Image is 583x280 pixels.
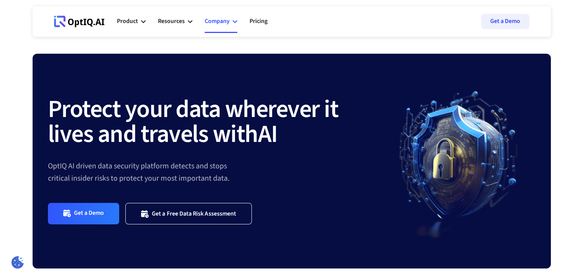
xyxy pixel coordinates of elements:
[74,209,104,218] div: Get a Demo
[48,160,382,184] div: OptIQ AI driven data security platform detects and stops critical insider risks to protect your m...
[48,203,120,224] a: Get a Demo
[158,16,185,26] div: Resources
[152,210,236,217] div: Get a Free Data Risk Assessment
[258,117,278,152] strong: AI
[117,10,146,33] div: Product
[125,203,252,224] a: Get a Free Data Risk Assessment
[205,10,237,33] div: Company
[117,16,138,26] div: Product
[205,16,230,26] div: Company
[54,10,105,33] a: Webflow Homepage
[48,92,338,152] strong: Protect your data wherever it lives and travels with
[158,10,192,33] div: Resources
[250,10,268,33] a: Pricing
[481,14,529,29] a: Get a Demo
